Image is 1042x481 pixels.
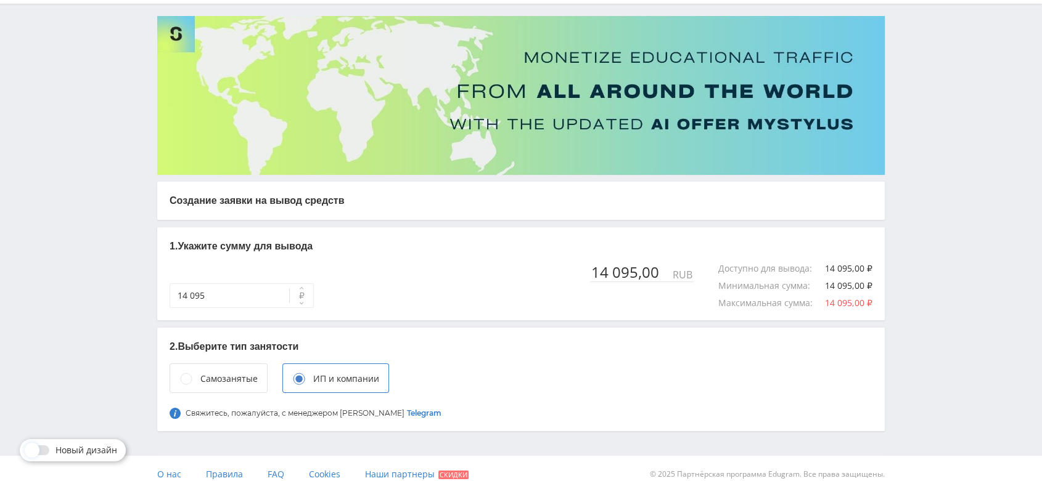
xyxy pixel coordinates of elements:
[170,240,872,253] p: 1. Укажите сумму для вывода
[313,372,379,386] div: ИП и компании
[718,298,825,308] div: Максимальная сумма :
[206,468,243,480] span: Правила
[825,297,872,309] span: 14 095,00 ₽
[170,340,872,354] p: 2. Выберите тип занятости
[55,445,117,455] span: Новый дизайн
[407,408,441,418] a: Telegram
[157,468,181,480] span: О нас
[825,264,872,273] div: 14 095,00 ₽
[157,16,885,175] img: Banner
[200,372,258,386] div: Самозанятые
[289,283,314,308] button: ₽
[825,281,872,291] div: 14 095,00 ₽
[718,264,824,273] div: Доступно для вывода :
[309,468,340,480] span: Cookies
[268,468,284,480] span: FAQ
[671,269,694,280] div: RUB
[438,471,469,479] span: Скидки
[365,468,435,480] span: Наши партнеры
[590,264,671,281] div: 14 095,00
[718,281,823,291] div: Минимальная сумма :
[186,408,441,419] div: Свяжитесь, пожалуйста, с менеджером [PERSON_NAME]
[170,194,872,208] p: Создание заявки на вывод средств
